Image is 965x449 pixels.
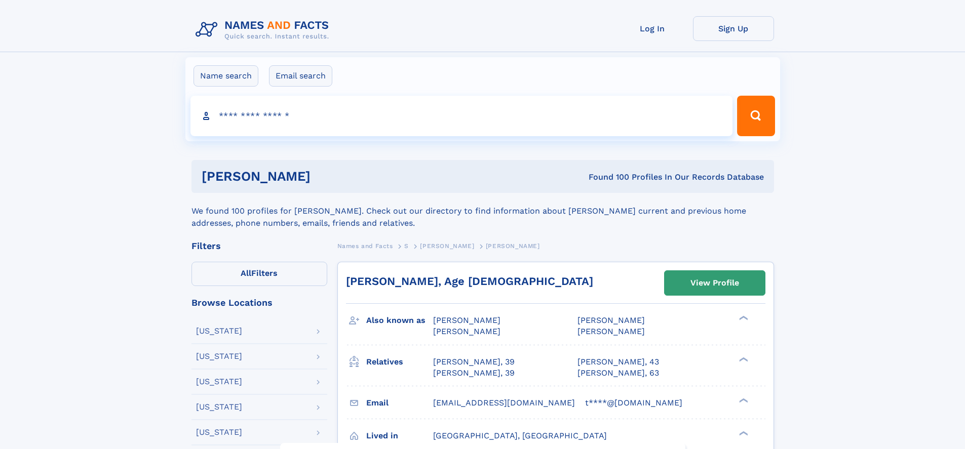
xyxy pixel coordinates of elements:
[612,16,693,41] a: Log In
[693,16,774,41] a: Sign Up
[577,368,659,379] a: [PERSON_NAME], 63
[404,239,409,252] a: S
[196,352,242,360] div: [US_STATE]
[433,368,515,379] a: [PERSON_NAME], 39
[665,271,765,295] a: View Profile
[196,403,242,411] div: [US_STATE]
[420,239,474,252] a: [PERSON_NAME]
[191,241,327,251] div: Filters
[433,431,607,440] span: [GEOGRAPHIC_DATA], [GEOGRAPHIC_DATA]
[191,16,337,44] img: Logo Names and Facts
[366,312,433,329] h3: Also known as
[366,394,433,412] h3: Email
[433,315,500,325] span: [PERSON_NAME]
[737,397,749,403] div: ❯
[196,428,242,436] div: [US_STATE]
[191,193,774,229] div: We found 100 profiles for [PERSON_NAME]. Check out our directory to find information about [PERSO...
[577,315,645,325] span: [PERSON_NAME]
[577,356,659,368] a: [PERSON_NAME], 43
[737,356,749,362] div: ❯
[486,242,540,250] span: [PERSON_NAME]
[737,315,749,321] div: ❯
[737,96,775,136] button: Search Button
[241,268,251,278] span: All
[433,398,575,407] span: [EMAIL_ADDRESS][DOMAIN_NAME]
[196,378,242,386] div: [US_STATE]
[191,298,327,307] div: Browse Locations
[337,239,393,252] a: Names and Facts
[433,326,500,336] span: [PERSON_NAME]
[577,326,645,336] span: [PERSON_NAME]
[433,356,515,368] a: [PERSON_NAME], 39
[449,172,764,183] div: Found 100 Profiles In Our Records Database
[190,96,733,136] input: search input
[404,242,409,250] span: S
[366,353,433,371] h3: Relatives
[420,242,474,250] span: [PERSON_NAME]
[366,427,433,444] h3: Lived in
[690,271,739,295] div: View Profile
[269,65,332,87] label: Email search
[346,275,593,288] a: [PERSON_NAME], Age [DEMOGRAPHIC_DATA]
[737,430,749,436] div: ❯
[202,170,450,183] h1: [PERSON_NAME]
[194,65,258,87] label: Name search
[191,262,327,286] label: Filters
[196,327,242,335] div: [US_STATE]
